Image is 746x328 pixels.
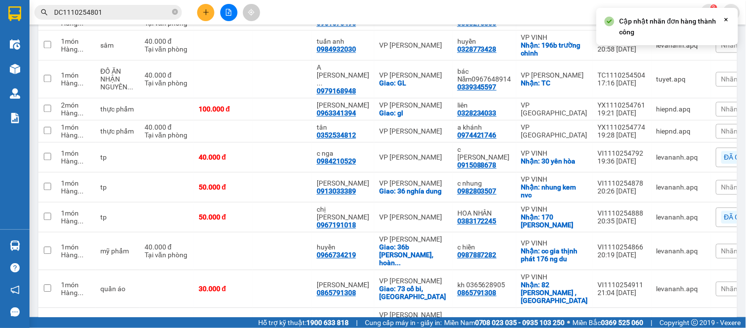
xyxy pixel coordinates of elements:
[78,187,84,195] span: ...
[457,179,511,187] div: c nhung
[598,179,647,187] div: VI1110254878
[78,289,84,297] span: ...
[317,157,356,165] div: 0984210529
[317,101,369,109] div: Nguyễn Song Toàn
[172,9,178,15] span: close-circle
[457,161,497,169] div: 0915088678
[317,79,323,87] span: ...
[317,63,369,87] div: A LÊ NGỌC PHƯƠNG,0393865896
[457,289,497,297] div: 0865791308
[598,157,647,165] div: 19:36 [DATE]
[317,131,356,139] div: 0352534812
[10,39,20,50] img: warehouse-icon
[61,37,90,45] div: 1 món
[41,42,121,67] span: [GEOGRAPHIC_DATA], [GEOGRAPHIC_DATA] ↔ [GEOGRAPHIC_DATA]
[317,281,369,289] div: thu huyền
[598,187,647,195] div: 20:26 [DATE]
[521,175,588,183] div: VP VINH
[721,105,738,113] span: Nhãn
[78,109,84,117] span: ...
[61,101,90,109] div: 2 món
[379,101,448,109] div: VP [PERSON_NAME]
[356,317,358,328] span: |
[61,243,90,251] div: 1 món
[100,213,135,221] div: tp
[721,183,738,191] span: Nhãn
[317,243,369,251] div: huyền
[100,105,135,113] div: thực phẩm
[656,105,706,113] div: hiepnd.apq
[10,64,20,74] img: warehouse-icon
[457,217,497,225] div: 0383172245
[61,179,90,187] div: 1 món
[521,123,588,139] div: VP [GEOGRAPHIC_DATA]
[225,9,232,16] span: file-add
[258,317,349,328] span: Hỗ trợ kỹ thuật:
[457,251,497,259] div: 0987887282
[598,251,647,259] div: 20:19 [DATE]
[8,6,21,21] img: logo-vxr
[721,285,738,293] span: Nhãn
[598,123,647,131] div: YX1110254774
[598,131,647,139] div: 19:28 [DATE]
[723,4,740,21] button: caret-down
[457,101,511,109] div: liên
[521,205,588,213] div: VP VINH
[721,75,738,83] span: Nhãn
[78,157,84,165] span: ...
[598,79,647,87] div: 17:16 [DATE]
[78,79,84,87] span: ...
[199,183,248,191] div: 50.000 đ
[317,149,369,157] div: c nga
[317,221,356,229] div: 0967191018
[521,247,588,263] div: Nhận: cc gia thịnh phát 176 ng du
[598,281,647,289] div: VI1110254911
[100,127,135,135] div: thực phẩm
[395,259,401,267] span: ...
[379,285,448,301] div: Giao: 73 cổ bi, hà nội
[145,131,189,139] div: Tại văn phòng
[10,241,20,251] img: warehouse-icon
[521,157,588,165] div: Nhận: 30 yên hòa
[78,251,84,259] span: ...
[61,123,90,131] div: 1 món
[379,311,448,319] div: VP [PERSON_NAME]
[317,123,369,131] div: tân
[598,209,647,217] div: VI1110254888
[47,8,118,40] strong: CHUYỂN PHÁT NHANH AN PHÚ QUÝ
[145,243,189,251] div: 40.000 đ
[379,127,448,135] div: VP [PERSON_NAME]
[656,285,706,293] div: levananh.apq
[317,109,356,117] div: 0963341394
[457,37,511,45] div: huyền
[61,131,90,139] div: Hàng thông thường
[656,183,706,191] div: levananh.apq
[203,9,209,16] span: plus
[61,45,90,53] div: Hàng thông thường
[197,4,214,21] button: plus
[379,187,448,195] div: Giao: 36 nghía dung
[10,285,20,295] span: notification
[5,29,36,78] img: logo
[521,79,588,87] div: Nhận: TC
[317,87,356,95] div: 0979168948
[457,243,511,251] div: c hiền
[61,281,90,289] div: 1 món
[567,321,570,325] span: ⚪️
[521,273,588,281] div: VP VINH
[61,187,90,195] div: Hàng thông thường
[10,113,20,123] img: solution-icon
[78,217,84,225] span: ...
[379,153,448,161] div: VP [PERSON_NAME]
[379,235,448,243] div: VP [PERSON_NAME]
[379,79,448,87] div: Giao: GL
[521,33,588,41] div: VP VINH
[10,263,20,273] span: question-circle
[145,251,189,259] div: Tại văn phòng
[521,149,588,157] div: VP VINH
[172,8,178,17] span: close-circle
[248,9,255,16] span: aim
[691,319,698,326] span: copyright
[128,54,186,64] span: CL1110254596
[457,209,511,217] div: HOA NHÂN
